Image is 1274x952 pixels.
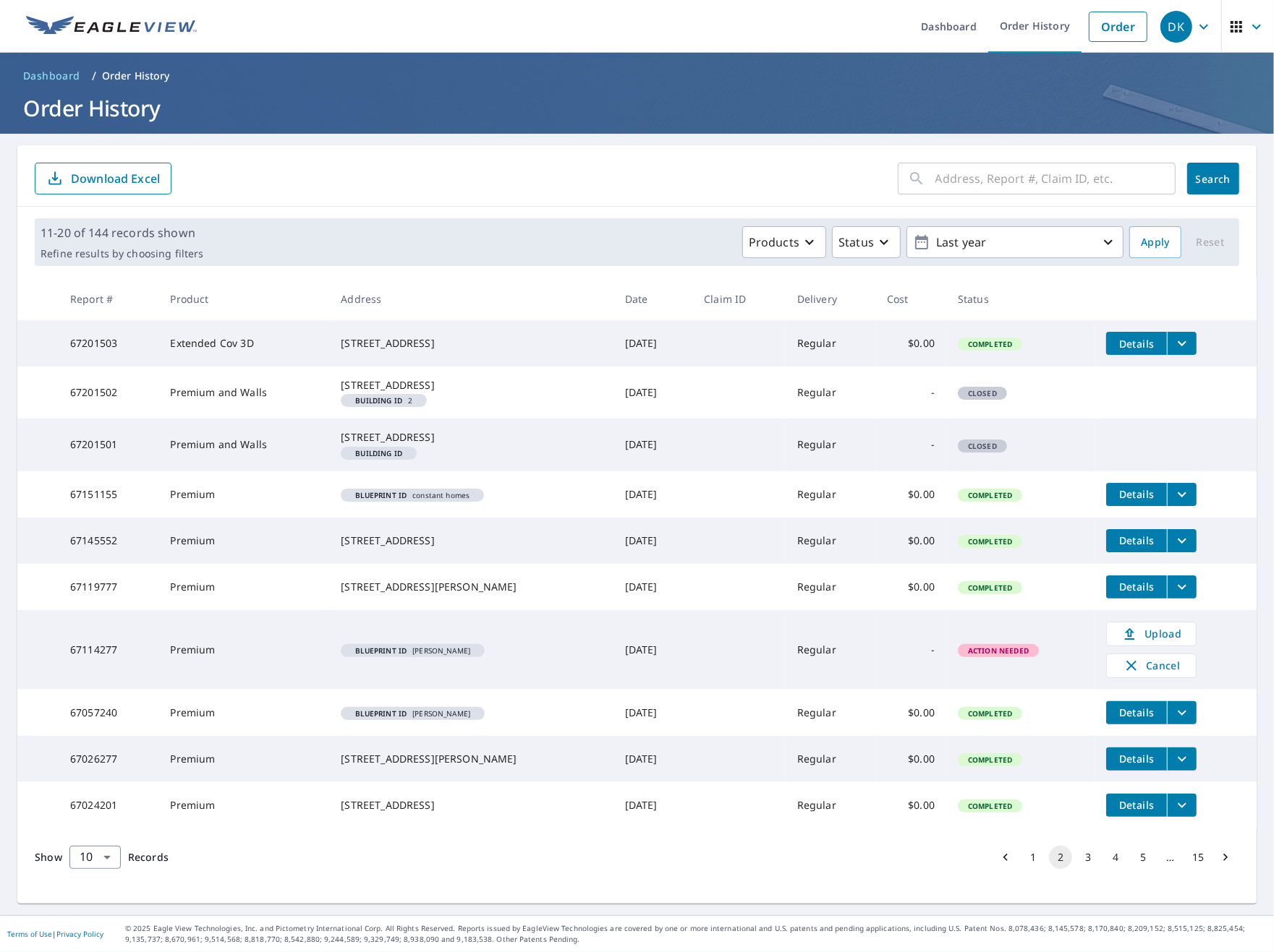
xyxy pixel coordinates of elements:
button: Apply [1129,226,1181,258]
td: [DATE] [613,564,693,610]
span: Details [1115,706,1158,719]
td: Regular [786,471,875,518]
td: [DATE] [613,782,693,828]
div: [STREET_ADDRESS][PERSON_NAME] [341,752,601,766]
td: [DATE] [613,610,693,690]
span: Completed [959,339,1021,349]
button: Go to page 3 [1076,846,1100,869]
button: Download Excel [35,163,171,194]
th: Report # [59,278,159,320]
span: Upload [1116,625,1187,643]
p: Refine results by choosing filters [41,247,203,260]
button: filesDropdownBtn-67026277 [1167,747,1197,771]
nav: breadcrumb [17,64,1257,87]
span: constant homes [347,492,478,499]
td: [DATE] [613,366,693,419]
td: Premium [158,782,329,828]
span: [PERSON_NAME] [347,710,479,717]
td: $0.00 [875,736,946,782]
th: Claim ID [692,278,786,320]
td: $0.00 [875,782,946,828]
a: Dashboard [17,64,86,87]
td: Regular [786,690,875,736]
td: Regular [786,564,875,610]
span: Details [1115,533,1158,547]
span: Completed [959,583,1021,593]
th: Status [946,278,1095,320]
p: Status [838,233,874,251]
td: 67024201 [59,782,159,828]
span: Details [1115,337,1158,351]
td: 67201502 [59,366,159,419]
td: Regular [786,782,875,828]
td: Premium [158,736,329,782]
td: Extended Cov 3D [158,320,329,366]
button: detailsBtn-67201503 [1106,332,1167,355]
td: [DATE] [613,471,693,518]
th: Date [613,278,693,320]
td: Regular [786,736,875,782]
img: EV Logo [26,16,197,38]
em: Blueprint ID [355,647,407,654]
a: Terms of Use [7,929,52,939]
td: 67201503 [59,320,159,366]
span: Dashboard [23,69,80,83]
button: Status [832,226,901,258]
a: Privacy Policy [56,929,103,939]
th: Cost [875,278,946,320]
nav: pagination navigation [992,846,1239,869]
td: [DATE] [613,690,693,736]
span: Details [1115,798,1158,812]
div: [STREET_ADDRESS] [341,336,601,351]
span: Completed [959,708,1021,719]
td: Premium [158,471,329,518]
button: Go to previous page [994,846,1017,869]
button: detailsBtn-67026277 [1106,747,1167,771]
div: Show 10 records [69,846,121,869]
td: $0.00 [875,320,946,366]
span: Completed [959,490,1021,500]
button: Go to page 1 [1022,846,1045,869]
p: Last year [930,230,1100,255]
div: [STREET_ADDRESS] [341,430,601,445]
td: 67057240 [59,690,159,736]
div: DK [1160,11,1192,43]
div: [STREET_ADDRESS][PERSON_NAME] [341,580,601,594]
td: - [875,610,946,690]
em: Blueprint ID [355,492,407,499]
td: 67114277 [59,610,159,690]
div: [STREET_ADDRESS] [341,798,601,812]
td: Premium [158,610,329,690]
div: [STREET_ADDRESS] [341,533,601,548]
td: Premium [158,518,329,564]
button: Go to next page [1214,846,1237,869]
span: Completed [959,536,1021,546]
button: filesDropdownBtn-67151155 [1167,483,1197,506]
p: | [7,930,103,938]
td: Premium and Walls [158,419,329,471]
button: filesDropdownBtn-67145552 [1167,529,1197,552]
button: filesDropdownBtn-67057240 [1167,701,1197,724]
span: 2 [347,397,421,404]
td: [DATE] [613,518,693,564]
h1: Order History [17,93,1257,123]
div: 10 [69,837,121,878]
td: Regular [786,320,875,366]
button: filesDropdownBtn-67119777 [1167,575,1197,599]
span: Apply [1141,233,1170,252]
em: Building ID [355,397,402,404]
p: Download Excel [71,171,160,186]
td: Regular [786,419,875,471]
th: Product [158,278,329,320]
span: Cancel [1121,657,1181,674]
button: Go to page 15 [1186,846,1210,869]
div: [STREET_ADDRESS] [341,378,601,393]
p: 11-20 of 144 records shown [41,224,203,241]
a: Upload [1106,622,1197,646]
th: Address [329,278,613,320]
button: Go to page 4 [1104,846,1127,869]
span: Closed [959,388,1006,398]
button: Last year [906,226,1124,258]
td: $0.00 [875,518,946,564]
span: Details [1115,752,1158,766]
